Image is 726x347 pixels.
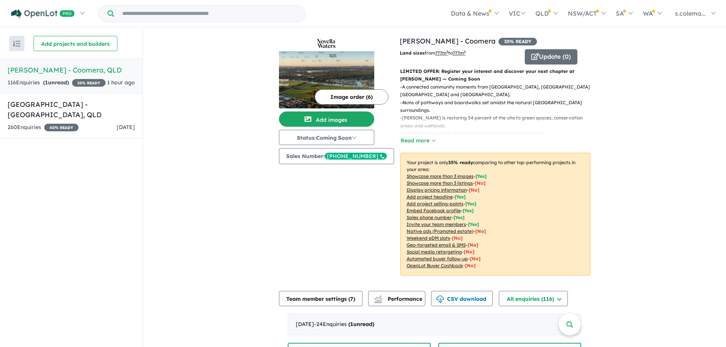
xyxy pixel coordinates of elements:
[368,291,425,306] button: Performance
[288,314,581,335] div: [DATE]
[436,295,444,303] img: download icon
[348,321,374,328] strong: ( unread)
[476,173,487,179] span: [ Yes ]
[675,10,706,17] span: s.colema...
[117,124,135,131] span: [DATE]
[407,208,461,213] u: Embed Facebook profile
[115,5,304,22] input: Try estate name, suburb, builder or developer
[407,249,462,255] u: Social media retargeting
[13,41,21,47] img: sort.svg
[400,68,590,83] p: LIMITED OFFER: Register your interest and discover your next chapter at [PERSON_NAME] — Coming Soon
[468,221,479,227] span: [ Yes ]
[279,291,362,306] button: Team member settings (7)
[499,291,568,306] button: All enquiries (116)
[435,50,448,56] u: ??? m
[279,130,374,145] button: Status:Coming Soon
[107,79,135,86] span: 1 hour ago
[454,215,465,220] span: [ Yes ]
[400,50,425,56] b: Land sizes
[279,111,374,127] button: Add images
[470,256,481,261] span: [No]
[407,173,474,179] u: Showcase more than 3 images
[400,136,436,145] button: Read more
[407,221,466,227] u: Invite your team members
[407,187,467,193] u: Display pricing information
[465,201,476,207] span: [ Yes ]
[44,124,79,131] span: 40 % READY
[407,194,453,200] u: Add project headline
[72,79,106,87] span: 35 % READY
[407,215,452,220] u: Sales phone number
[350,321,353,328] span: 1
[400,99,596,115] p: - 4kms of pathways and boardwalks set amidst the natural [GEOGRAPHIC_DATA] surroundings.
[448,50,466,56] span: to
[525,49,577,65] button: Update (0)
[446,50,448,54] sup: 2
[279,148,394,164] button: Sales Number:[PHONE_NUMBER]
[350,295,353,302] span: 7
[475,180,486,186] span: [ No ]
[407,242,466,248] u: Geo-targeted email & SMS
[375,295,422,302] span: Performance
[475,228,486,234] span: [No]
[400,153,590,276] p: Your project is only comparing to other top-performing projects in your area: - - - - - - - - - -...
[498,38,537,45] span: 35 % READY
[431,291,493,306] button: CSV download
[452,235,463,241] span: [No]
[407,235,450,241] u: Weekend eDM slots
[464,50,466,54] sup: 2
[282,39,371,48] img: Novella Waters - Coomera Logo
[314,321,374,328] span: - 24 Enquir ies
[407,180,473,186] u: Showcase more than 3 listings
[400,130,596,137] p: - Lots of nearby schools and early learning centres to choose from.
[407,263,463,268] u: OpenLot Buyer Cashback
[315,89,388,105] button: Image order (6)
[465,263,476,268] span: [No]
[407,228,473,234] u: Native ads (Promoted estate)
[279,36,374,108] a: Novella Waters - Coomera LogoNovella Waters - Coomera
[43,79,69,86] strong: ( unread)
[8,78,106,87] div: 116 Enquir ies
[469,187,479,193] span: [ No ]
[400,83,596,99] p: - A connected community moments from [GEOGRAPHIC_DATA], [GEOGRAPHIC_DATA], [GEOGRAPHIC_DATA] and ...
[407,256,468,261] u: Automated buyer follow-up
[448,160,473,165] b: 35 % ready
[374,295,381,300] img: line-chart.svg
[45,79,48,86] span: 1
[455,194,466,200] span: [ Yes ]
[463,208,474,213] span: [ Yes ]
[400,49,519,57] p: from
[400,37,495,45] a: [PERSON_NAME] - Coomera
[11,9,75,19] img: Openlot PRO Logo White
[8,65,135,75] h5: [PERSON_NAME] - Coomera , QLD
[400,114,596,130] p: - [PERSON_NAME] is restoring 54 percent of the site to green spaces, conservation areas and wetla...
[464,249,474,255] span: [No]
[453,50,466,56] u: ???m
[34,36,117,51] button: Add projects and builders
[279,51,374,108] img: Novella Waters - Coomera
[407,201,463,207] u: Add project selling-points
[325,153,387,160] div: [PHONE_NUMBER]
[468,242,478,248] span: [No]
[374,298,382,303] img: bar-chart.svg
[8,123,79,132] div: 260 Enquir ies
[8,99,135,120] h5: [GEOGRAPHIC_DATA] - [GEOGRAPHIC_DATA] , QLD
